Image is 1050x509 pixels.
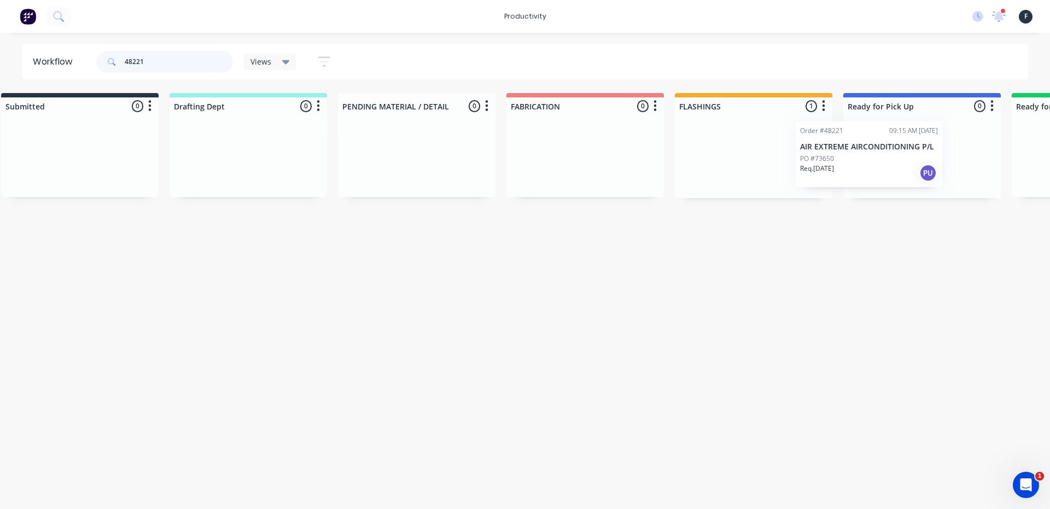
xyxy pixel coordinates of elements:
[1013,472,1039,498] iframe: Intercom live chat
[499,8,552,25] div: productivity
[33,55,78,68] div: Workflow
[250,56,271,67] span: Views
[1035,472,1044,481] span: 1
[20,8,36,25] img: Factory
[1024,11,1028,21] span: F
[125,51,233,73] input: Search for orders...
